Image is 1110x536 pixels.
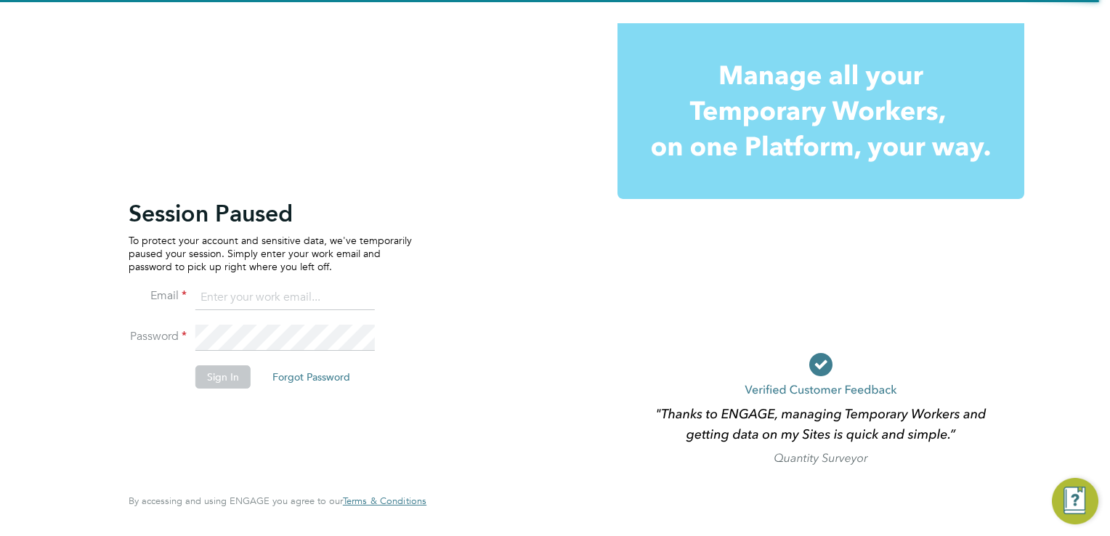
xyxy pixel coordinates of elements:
label: Password [129,329,187,344]
button: Sign In [195,365,251,389]
input: Enter your work email... [195,285,375,311]
span: By accessing and using ENGAGE you agree to our [129,495,426,507]
button: Engage Resource Center [1052,478,1098,524]
h2: Session Paused [129,199,412,228]
a: Terms & Conditions [343,495,426,507]
label: Email [129,288,187,304]
button: Forgot Password [261,365,362,389]
p: To protect your account and sensitive data, we've temporarily paused your session. Simply enter y... [129,234,412,274]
